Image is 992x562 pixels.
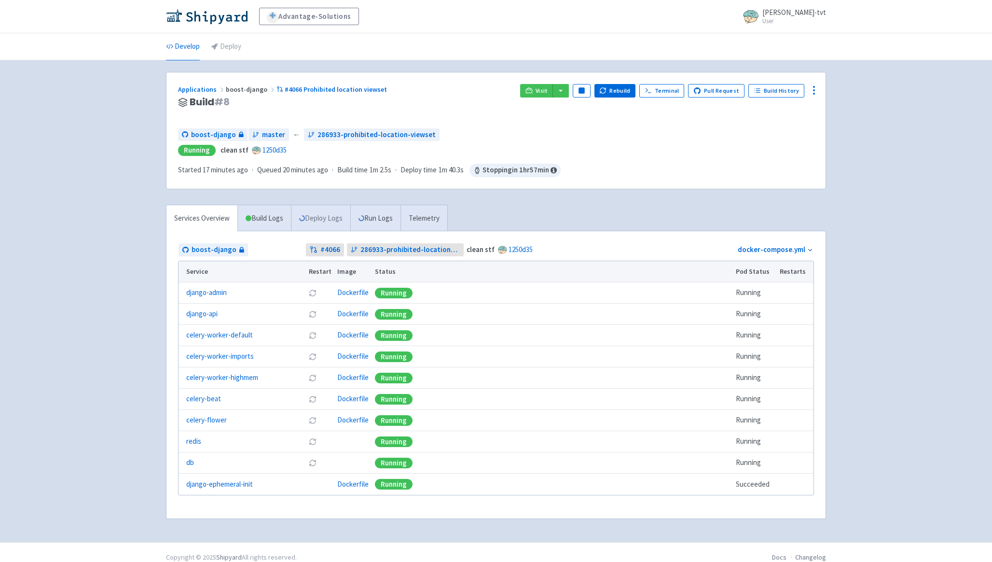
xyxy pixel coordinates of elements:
[400,165,437,176] span: Deploy time
[375,373,413,383] div: Running
[733,261,777,282] th: Pod Status
[777,261,813,282] th: Restarts
[733,431,777,452] td: Running
[306,243,344,256] a: #4066
[509,245,533,254] a: 1250d35
[238,205,291,232] a: Build Logs
[257,165,328,174] span: Queued
[375,394,413,405] div: Running
[733,410,777,431] td: Running
[334,261,372,282] th: Image
[186,372,258,383] a: celery-worker-highmem
[467,245,495,254] strong: clean stf
[186,351,254,362] a: celery-worker-imports
[262,129,285,140] span: master
[337,479,369,489] a: Dockerfile
[216,553,242,562] a: Shipyard
[178,164,561,177] div: · · ·
[186,415,227,426] a: celery-flower
[469,164,561,177] span: Stopping in 1 hr 57 min
[762,18,826,24] small: User
[283,165,328,174] time: 20 minutes ago
[320,244,340,255] strong: # 4066
[639,84,684,98] a: Terminal
[309,438,317,446] button: Restart pod
[179,243,248,256] a: boost-django
[733,282,777,304] td: Running
[733,325,777,346] td: Running
[733,304,777,325] td: Running
[337,351,369,361] a: Dockerfile
[337,394,369,403] a: Dockerfile
[178,145,216,156] div: Running
[733,389,777,410] td: Running
[737,9,826,24] a: [PERSON_NAME]-tvt User
[309,353,317,361] button: Restart pod
[192,244,236,255] span: boost-django
[179,261,305,282] th: Service
[186,393,221,405] a: celery-beat
[337,309,369,318] a: Dockerfile
[276,85,388,94] a: #4066 Prohibited location viewset
[733,452,777,474] td: Running
[211,33,241,60] a: Deploy
[439,165,464,176] span: 1m 40.3s
[375,458,413,468] div: Running
[375,479,413,490] div: Running
[520,84,553,98] a: Visit
[375,415,413,426] div: Running
[375,288,413,298] div: Running
[166,33,200,60] a: Develop
[375,436,413,447] div: Running
[304,128,440,141] a: 286933-prohibited-location-viewset
[795,553,826,562] a: Changelog
[762,8,826,17] span: [PERSON_NAME]-tvt
[309,417,317,424] button: Restart pod
[191,129,236,140] span: boost-django
[178,128,248,141] a: boost-django
[186,287,227,298] a: django-admin
[309,395,317,403] button: Restart pod
[337,373,369,382] a: Dockerfile
[309,459,317,467] button: Restart pod
[262,145,287,155] a: 1250d35
[248,128,289,141] a: master
[360,244,460,255] span: 286933-prohibited-location-viewset
[186,479,253,490] a: django-ephemeral-init
[309,310,317,318] button: Restart pod
[337,330,369,339] a: Dockerfile
[688,84,744,98] a: Pull Request
[309,374,317,382] button: Restart pod
[733,474,777,495] td: Succeeded
[337,415,369,424] a: Dockerfile
[733,367,777,389] td: Running
[178,85,226,94] a: Applications
[186,309,218,320] a: django-api
[259,8,359,25] a: Advantage-Solutions
[186,457,194,468] a: db
[337,165,368,176] span: Build time
[220,145,248,155] strong: clean stf
[375,309,413,320] div: Running
[573,84,590,98] button: Pause
[400,205,447,232] a: Telemetry
[350,205,400,232] a: Run Logs
[375,330,413,341] div: Running
[594,84,636,98] button: Rebuild
[214,95,230,109] span: # 8
[372,261,733,282] th: Status
[186,436,201,447] a: redis
[375,351,413,362] div: Running
[305,261,334,282] th: Restart
[370,165,391,176] span: 1m 2.5s
[309,332,317,339] button: Restart pod
[291,205,350,232] a: Deploy Logs
[178,165,248,174] span: Started
[317,129,436,140] span: 286933-prohibited-location-viewset
[190,97,230,108] span: Build
[166,9,248,24] img: Shipyard logo
[536,87,548,95] span: Visit
[748,84,804,98] a: Build History
[293,129,300,140] span: ←
[186,330,253,341] a: celery-worker-default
